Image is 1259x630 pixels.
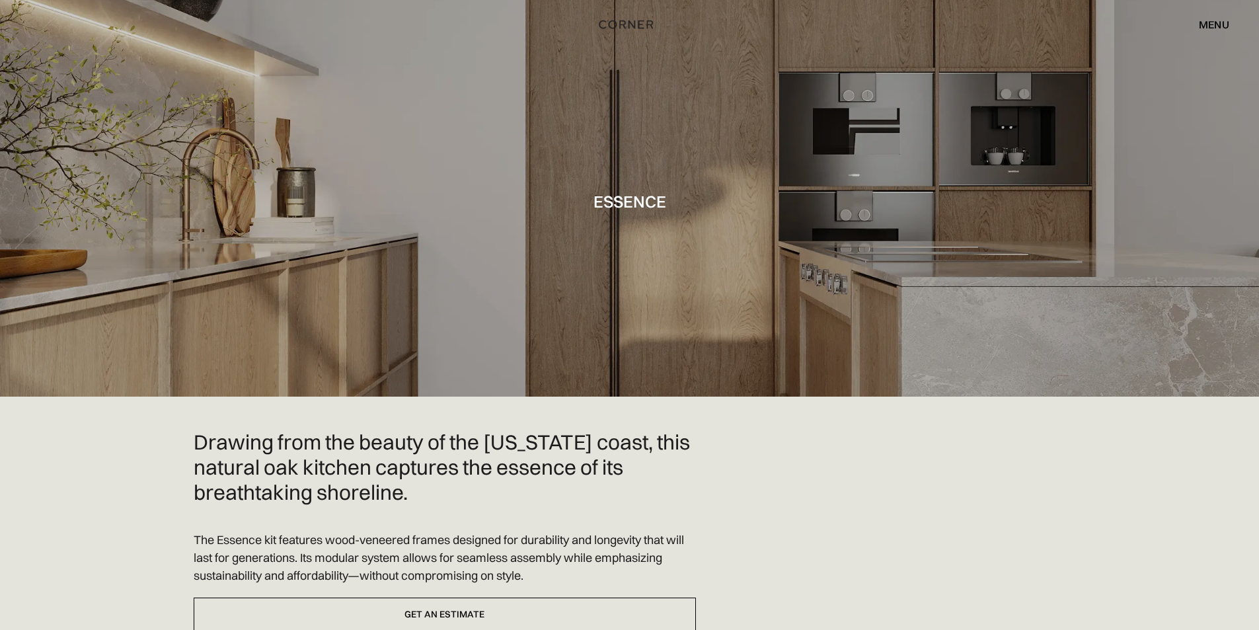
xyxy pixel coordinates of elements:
div: menu [1186,13,1229,36]
p: The Essence kit features wood-veneered frames designed for durability and longevity that will las... [194,531,696,584]
h1: Essence [593,192,666,210]
div: menu [1199,19,1229,30]
a: home [582,16,677,33]
h2: Drawing from the beauty of the [US_STATE] coast, this natural oak kitchen captures the essence of... [194,430,696,504]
